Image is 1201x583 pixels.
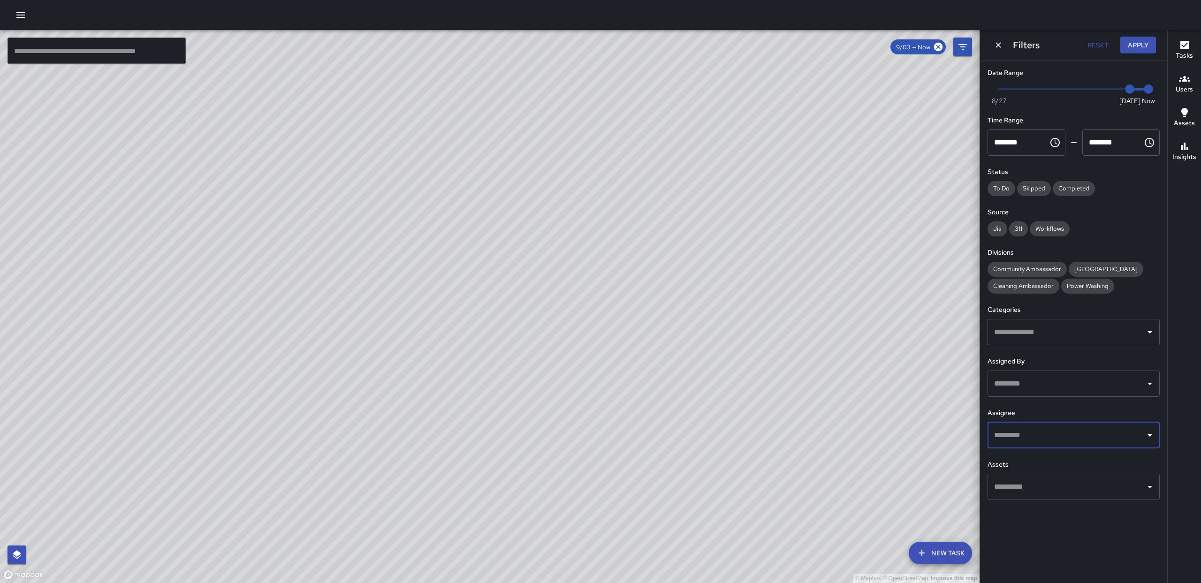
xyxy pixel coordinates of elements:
[988,207,1160,218] h6: Source
[988,115,1160,126] h6: Time Range
[988,225,1007,233] span: Jia
[890,43,936,51] span: 9/03 — Now
[988,221,1007,236] div: Jia
[988,265,1067,273] span: Community Ambassador
[988,167,1160,177] h6: Status
[1140,133,1159,152] button: Choose time, selected time is 11:59 PM
[1143,326,1156,339] button: Open
[1061,279,1114,294] div: Power Washing
[1013,38,1040,53] h6: Filters
[1142,96,1155,106] span: Now
[1143,429,1156,442] button: Open
[1046,133,1064,152] button: Choose time, selected time is 12:00 AM
[1083,37,1113,54] button: Reset
[988,181,1015,196] div: To Do
[988,460,1160,470] h6: Assets
[1017,181,1051,196] div: Skipped
[1030,225,1070,233] span: Workflows
[1168,135,1201,169] button: Insights
[1119,96,1140,106] span: [DATE]
[1017,184,1051,192] span: Skipped
[890,39,946,54] div: 9/03 — Now
[909,542,972,564] button: New Task
[1168,68,1201,101] button: Users
[1176,51,1193,61] h6: Tasks
[988,184,1015,192] span: To Do
[1061,282,1114,290] span: Power Washing
[1120,37,1156,54] button: Apply
[1143,377,1156,390] button: Open
[1069,262,1143,277] div: [GEOGRAPHIC_DATA]
[1009,221,1028,236] div: 311
[1168,101,1201,135] button: Assets
[991,38,1005,52] button: Dismiss
[988,262,1067,277] div: Community Ambassador
[988,279,1059,294] div: Cleaning Ambassador
[988,356,1160,367] h6: Assigned By
[988,282,1059,290] span: Cleaning Ambassador
[953,38,972,56] button: Filters
[988,305,1160,315] h6: Categories
[988,68,1160,78] h6: Date Range
[1143,480,1156,493] button: Open
[1053,184,1095,192] span: Completed
[988,248,1160,258] h6: Divisions
[1053,181,1095,196] div: Completed
[1009,225,1028,233] span: 311
[1176,84,1193,95] h6: Users
[992,96,1006,106] span: 8/27
[1030,221,1070,236] div: Workflows
[1174,118,1195,129] h6: Assets
[1168,34,1201,68] button: Tasks
[1069,265,1143,273] span: [GEOGRAPHIC_DATA]
[1172,152,1196,162] h6: Insights
[988,408,1160,418] h6: Assignee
